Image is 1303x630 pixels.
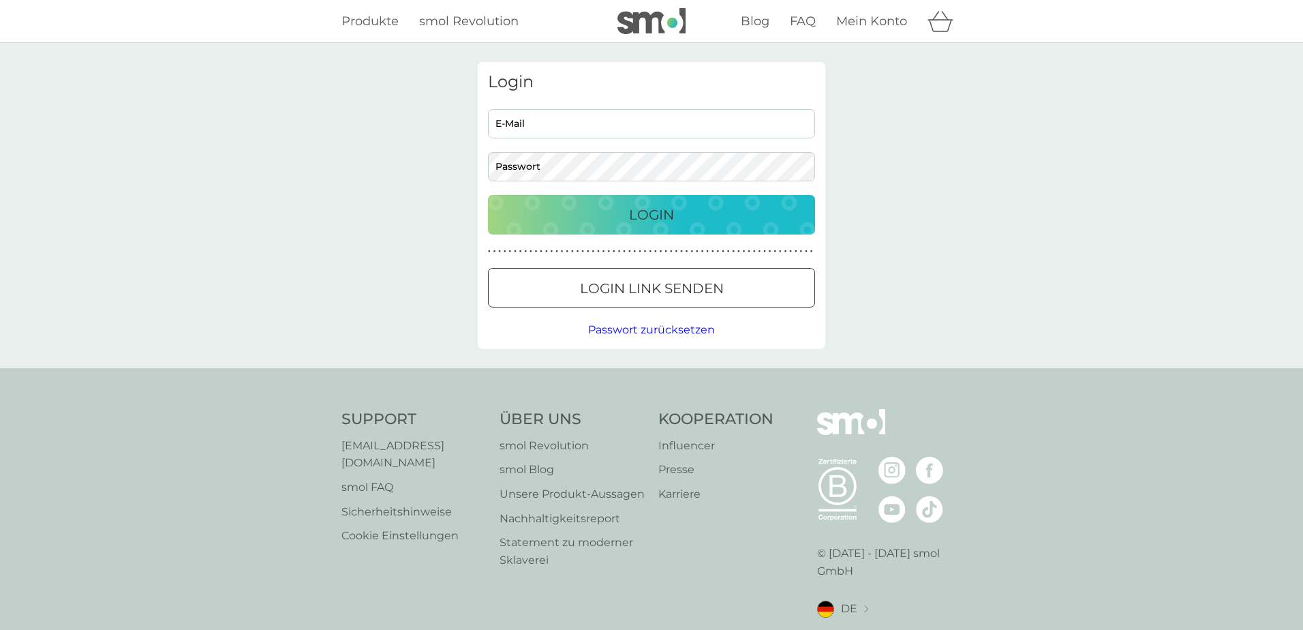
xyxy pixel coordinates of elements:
[634,248,637,255] p: ●
[577,248,579,255] p: ●
[592,248,595,255] p: ●
[916,496,943,523] img: besuche die smol TikTok Seite
[602,248,605,255] p: ●
[737,248,740,255] p: ●
[509,248,512,255] p: ●
[613,248,615,255] p: ●
[763,248,766,255] p: ●
[341,527,486,545] p: Cookie Einstellungen
[817,601,834,618] img: DE flag
[514,248,517,255] p: ●
[800,248,803,255] p: ●
[690,248,693,255] p: ●
[649,248,651,255] p: ●
[341,12,399,31] a: Produkte
[743,248,746,255] p: ●
[500,437,645,455] a: smol Revolution
[727,248,730,255] p: ●
[581,248,584,255] p: ●
[504,248,506,255] p: ●
[644,248,647,255] p: ●
[587,248,589,255] p: ●
[769,248,771,255] p: ●
[530,248,532,255] p: ●
[773,248,776,255] p: ●
[555,248,558,255] p: ●
[790,14,816,29] span: FAQ
[493,248,496,255] p: ●
[741,12,769,31] a: Blog
[540,248,542,255] p: ●
[488,72,815,92] h3: Login
[500,461,645,479] a: smol Blog
[810,248,813,255] p: ●
[841,600,857,618] span: DE
[706,248,709,255] p: ●
[717,248,720,255] p: ●
[711,248,714,255] p: ●
[639,248,641,255] p: ●
[419,14,519,29] span: smol Revolution
[836,12,907,31] a: Mein Konto
[658,437,773,455] a: Influencer
[519,248,522,255] p: ●
[488,248,491,255] p: ●
[789,248,792,255] p: ●
[701,248,704,255] p: ●
[741,14,769,29] span: Blog
[488,268,815,307] button: Login Link senden
[722,248,724,255] p: ●
[758,248,761,255] p: ●
[498,248,501,255] p: ●
[836,14,907,29] span: Mein Konto
[545,248,548,255] p: ●
[658,485,773,503] a: Karriere
[566,248,568,255] p: ●
[618,248,621,255] p: ●
[790,12,816,31] a: FAQ
[628,248,631,255] p: ●
[748,248,750,255] p: ●
[535,248,538,255] p: ●
[660,248,662,255] p: ●
[500,534,645,569] a: Statement zu moderner Sklaverei
[916,457,943,484] img: besuche die smol Facebook Seite
[928,7,962,35] div: Warenkorb
[658,461,773,479] a: Presse
[686,248,688,255] p: ●
[795,248,797,255] p: ●
[551,248,553,255] p: ●
[500,409,645,430] h4: Über Uns
[580,277,724,299] p: Login Link senden
[658,409,773,430] h4: Kooperation
[500,510,645,528] p: Nachhaltigkeitsreport
[878,496,906,523] img: besuche die smol YouTube Seite
[779,248,782,255] p: ●
[500,485,645,503] a: Unsere Produkt‑Aussagen
[561,248,564,255] p: ●
[419,12,519,31] a: smol Revolution
[341,437,486,472] a: [EMAIL_ADDRESS][DOMAIN_NAME]
[623,248,626,255] p: ●
[675,248,678,255] p: ●
[341,503,486,521] a: Sicherheitshinweise
[878,457,906,484] img: besuche die smol Instagram Seite
[805,248,808,255] p: ●
[571,248,574,255] p: ●
[341,409,486,430] h4: Support
[753,248,756,255] p: ●
[617,8,686,34] img: smol
[488,195,815,235] button: Login
[654,248,657,255] p: ●
[597,248,600,255] p: ●
[670,248,673,255] p: ●
[696,248,699,255] p: ●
